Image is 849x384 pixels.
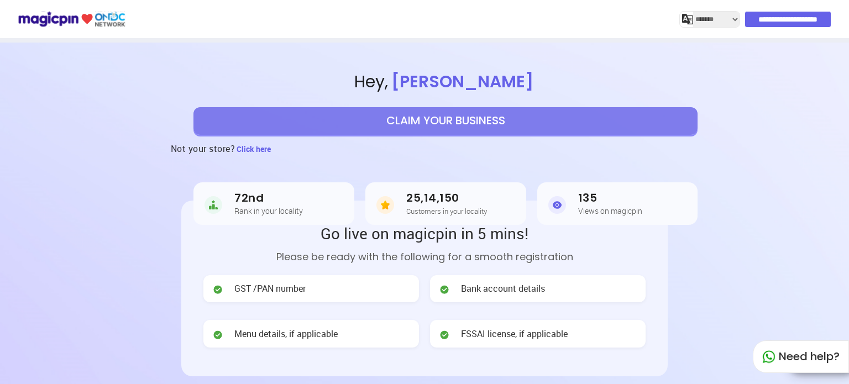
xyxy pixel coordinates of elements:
img: Rank [205,194,222,216]
span: Hey , [43,70,849,94]
span: Click here [237,144,271,154]
button: CLAIM YOUR BUSINESS [193,107,698,135]
img: j2MGCQAAAABJRU5ErkJggg== [682,14,693,25]
p: Please be ready with the following for a smooth registration [203,249,646,264]
img: check [439,284,450,295]
h5: Views on magicpin [578,207,642,215]
img: check [212,329,223,340]
div: Need help? [753,340,849,373]
h3: 72nd [234,192,303,204]
span: [PERSON_NAME] [388,70,537,93]
h3: 25,14,150 [406,192,487,204]
span: GST /PAN number [234,282,306,295]
span: Menu details, if applicable [234,328,338,340]
h3: Not your store? [171,135,235,162]
img: check [212,284,223,295]
span: Bank account details [461,282,545,295]
img: check [439,329,450,340]
img: whatapp_green.7240e66a.svg [762,350,775,364]
span: FSSAI license, if applicable [461,328,568,340]
img: Customers [376,194,394,216]
h3: 135 [578,192,642,204]
h5: Customers in your locality [406,207,487,215]
img: ondc-logo-new-small.8a59708e.svg [18,9,125,29]
h2: Go live on magicpin in 5 mins! [203,223,646,244]
img: Views [548,194,566,216]
h5: Rank in your locality [234,207,303,215]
